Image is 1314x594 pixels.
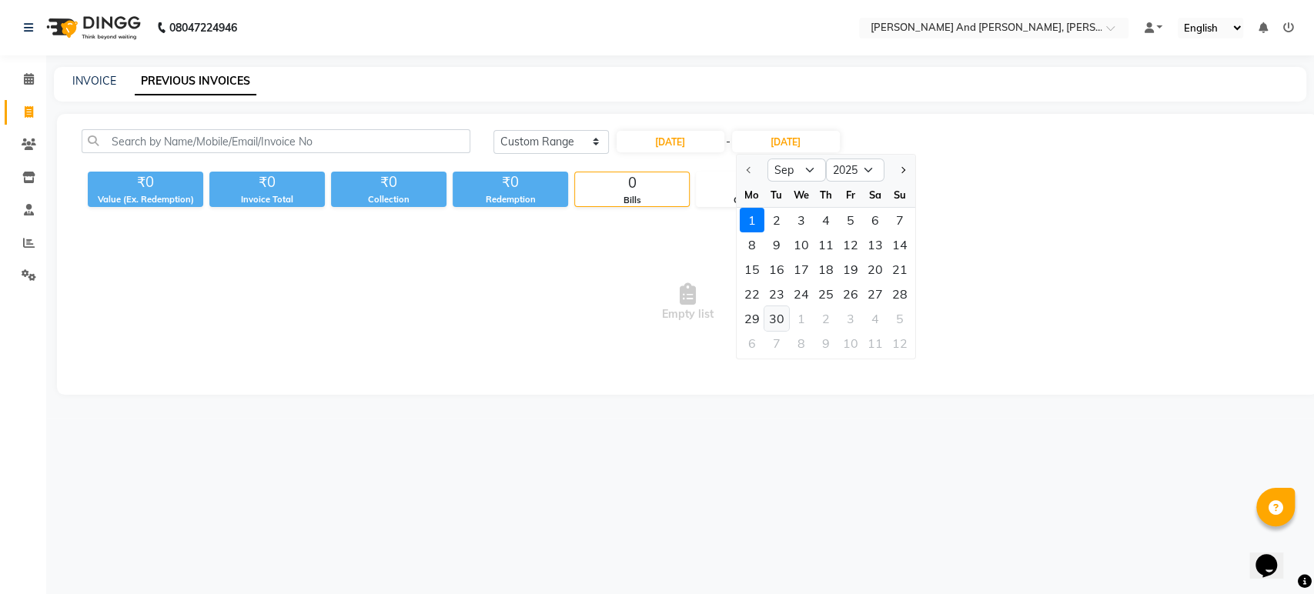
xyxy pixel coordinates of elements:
[788,306,813,331] div: Wednesday, October 1, 2025
[838,232,862,257] div: 12
[788,331,813,355] div: Wednesday, October 8, 2025
[887,208,911,232] div: 7
[838,208,862,232] div: Friday, September 5, 2025
[788,182,813,207] div: We
[862,182,887,207] div: Sa
[887,331,911,355] div: Sunday, October 12, 2025
[887,282,911,306] div: Sunday, September 28, 2025
[862,331,887,355] div: 11
[72,74,116,88] a: INVOICE
[887,331,911,355] div: 12
[739,182,764,207] div: Mo
[788,232,813,257] div: Wednesday, September 10, 2025
[862,232,887,257] div: Saturday, September 13, 2025
[764,182,788,207] div: Tu
[838,331,862,355] div: Friday, October 10, 2025
[575,172,689,194] div: 0
[887,306,911,331] div: 5
[862,306,887,331] div: 4
[887,257,911,282] div: Sunday, September 21, 2025
[697,172,811,194] div: 0
[813,306,838,331] div: Thursday, October 2, 2025
[838,282,862,306] div: 26
[862,208,887,232] div: 6
[788,208,813,232] div: 3
[453,193,568,206] div: Redemption
[764,331,788,355] div: 7
[838,182,862,207] div: Fr
[739,232,764,257] div: Monday, September 8, 2025
[739,232,764,257] div: 8
[764,257,788,282] div: 16
[813,208,838,232] div: 4
[764,232,788,257] div: 9
[862,232,887,257] div: 13
[764,306,788,331] div: Tuesday, September 30, 2025
[739,331,764,355] div: Monday, October 6, 2025
[895,158,908,182] button: Next month
[838,208,862,232] div: 5
[739,257,764,282] div: Monday, September 15, 2025
[739,331,764,355] div: 6
[88,172,203,193] div: ₹0
[838,282,862,306] div: Friday, September 26, 2025
[788,257,813,282] div: 17
[788,232,813,257] div: 10
[788,331,813,355] div: 8
[862,282,887,306] div: Saturday, September 27, 2025
[764,282,788,306] div: Tuesday, September 23, 2025
[862,331,887,355] div: Saturday, October 11, 2025
[739,306,764,331] div: Monday, September 29, 2025
[887,282,911,306] div: 28
[739,306,764,331] div: 29
[209,172,325,193] div: ₹0
[813,208,838,232] div: Thursday, September 4, 2025
[764,331,788,355] div: Tuesday, October 7, 2025
[887,232,911,257] div: 14
[813,232,838,257] div: 11
[739,208,764,232] div: 1
[813,282,838,306] div: 25
[788,282,813,306] div: Wednesday, September 24, 2025
[838,257,862,282] div: 19
[838,331,862,355] div: 10
[813,232,838,257] div: Thursday, September 11, 2025
[887,208,911,232] div: Sunday, September 7, 2025
[732,131,840,152] input: End Date
[788,208,813,232] div: Wednesday, September 3, 2025
[788,282,813,306] div: 24
[575,194,689,207] div: Bills
[617,131,724,152] input: Start Date
[825,159,884,182] select: Select year
[788,306,813,331] div: 1
[739,257,764,282] div: 15
[209,193,325,206] div: Invoice Total
[88,193,203,206] div: Value (Ex. Redemption)
[887,306,911,331] div: Sunday, October 5, 2025
[838,306,862,331] div: 3
[331,172,446,193] div: ₹0
[764,257,788,282] div: Tuesday, September 16, 2025
[887,182,911,207] div: Su
[813,282,838,306] div: Thursday, September 25, 2025
[862,208,887,232] div: Saturday, September 6, 2025
[813,257,838,282] div: Thursday, September 18, 2025
[813,331,838,355] div: 9
[739,282,764,306] div: Monday, September 22, 2025
[764,232,788,257] div: Tuesday, September 9, 2025
[862,257,887,282] div: 20
[739,282,764,306] div: 22
[82,129,470,153] input: Search by Name/Mobile/Email/Invoice No
[788,257,813,282] div: Wednesday, September 17, 2025
[726,134,731,150] span: -
[838,306,862,331] div: Friday, October 3, 2025
[453,172,568,193] div: ₹0
[887,257,911,282] div: 21
[838,257,862,282] div: Friday, September 19, 2025
[331,193,446,206] div: Collection
[764,208,788,232] div: Tuesday, September 2, 2025
[764,208,788,232] div: 2
[813,331,838,355] div: Thursday, October 9, 2025
[135,68,256,95] a: PREVIOUS INVOICES
[697,194,811,207] div: Cancelled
